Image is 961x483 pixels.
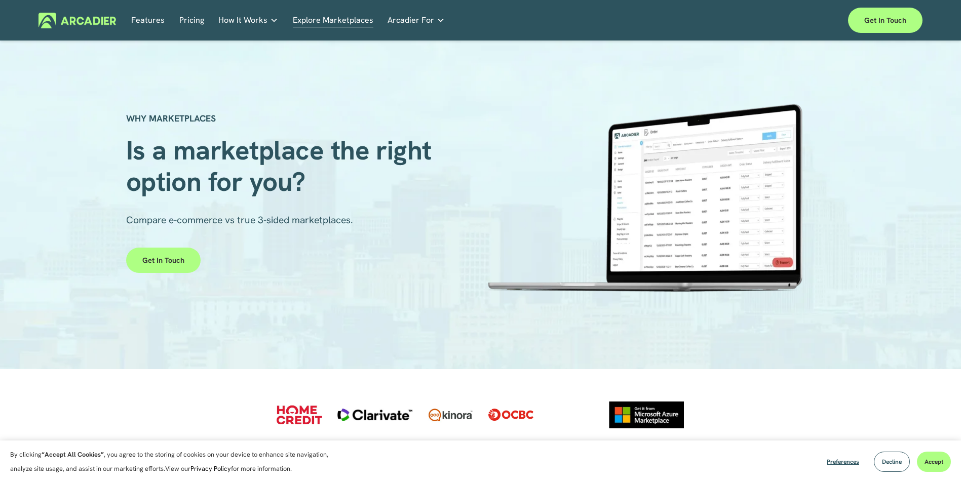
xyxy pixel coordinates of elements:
strong: “Accept All Cookies” [42,450,104,459]
span: Preferences [827,458,859,466]
span: Decline [882,458,902,466]
a: folder dropdown [388,13,445,28]
button: Accept [917,452,951,472]
a: Features [131,13,165,28]
a: folder dropdown [218,13,278,28]
a: Get in touch [126,248,201,273]
a: Get in touch [848,8,922,33]
span: Arcadier For [388,13,434,27]
span: Compare e-commerce vs true 3-sided marketplaces. [126,214,353,226]
img: Arcadier [39,13,116,28]
button: Decline [874,452,910,472]
a: Explore Marketplaces [293,13,373,28]
p: By clicking , you agree to the storing of cookies on your device to enhance site navigation, anal... [10,448,339,476]
span: Accept [925,458,943,466]
span: How It Works [218,13,267,27]
a: Privacy Policy [190,464,231,473]
button: Preferences [819,452,867,472]
a: Pricing [179,13,204,28]
strong: WHY MARKETPLACES [126,112,216,124]
span: Is a marketplace the right option for you? [126,133,439,199]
